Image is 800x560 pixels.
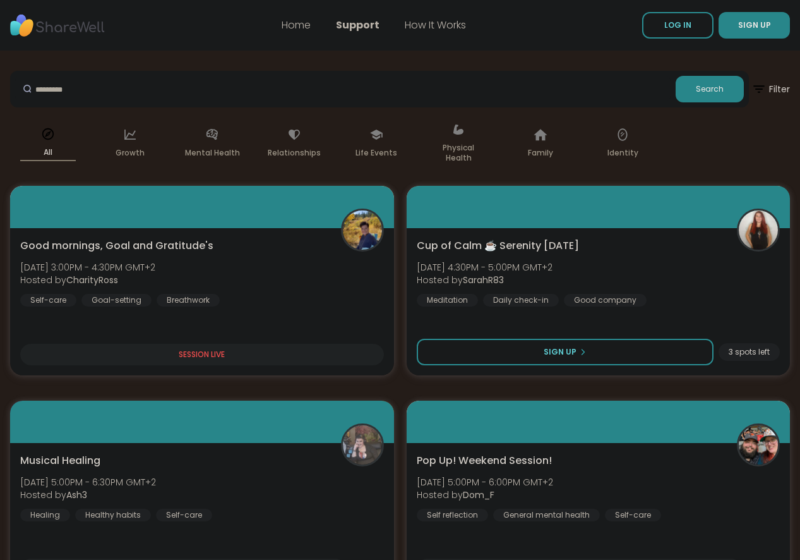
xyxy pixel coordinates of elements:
[417,489,553,501] span: Hosted by
[156,509,212,521] div: Self-care
[417,453,552,468] span: Pop Up! Weekend Session!
[719,12,790,39] button: SIGN UP
[355,145,397,161] p: Life Events
[116,145,145,161] p: Growth
[336,18,379,32] a: Support
[417,476,553,489] span: [DATE] 5:00PM - 6:00PM GMT+2
[696,83,724,95] span: Search
[642,12,713,39] a: LOG IN
[607,145,638,161] p: Identity
[463,489,494,501] b: Dom_F
[343,425,382,465] img: Ash3
[10,8,105,43] img: ShareWell Nav Logo
[66,274,118,286] b: CharityRoss
[75,509,151,521] div: Healthy habits
[564,294,647,307] div: Good company
[417,238,579,253] span: Cup of Calm ☕ Serenity [DATE]
[544,346,576,358] span: Sign Up
[528,145,553,161] p: Family
[405,18,466,32] a: How It Works
[417,274,552,286] span: Hosted by
[739,425,778,465] img: Dom_F
[738,20,771,30] span: SIGN UP
[20,261,155,274] span: [DATE] 3:00PM - 4:30PM GMT+2
[20,453,100,468] span: Musical Healing
[431,140,486,166] p: Physical Health
[493,509,600,521] div: General mental health
[739,210,778,250] img: SarahR83
[605,509,661,521] div: Self-care
[417,509,488,521] div: Self reflection
[20,476,156,489] span: [DATE] 5:00PM - 6:30PM GMT+2
[185,145,240,161] p: Mental Health
[20,145,76,161] p: All
[751,74,790,104] span: Filter
[66,489,87,501] b: Ash3
[417,294,478,307] div: Meditation
[664,20,691,30] span: LOG IN
[268,145,321,161] p: Relationships
[417,339,714,365] button: Sign Up
[81,294,152,307] div: Goal-setting
[417,261,552,274] span: [DATE] 4:30PM - 5:00PM GMT+2
[20,274,155,286] span: Hosted by
[343,210,382,250] img: CharityRoss
[463,274,504,286] b: SarahR83
[729,347,770,357] span: 3 spots left
[751,71,790,107] button: Filter
[20,294,76,307] div: Self-care
[20,489,156,501] span: Hosted by
[157,294,220,307] div: Breathwork
[282,18,311,32] a: Home
[676,76,744,102] button: Search
[20,344,384,365] div: SESSION LIVE
[483,294,559,307] div: Daily check-in
[20,238,213,253] span: Good mornings, Goal and Gratitude's
[20,509,70,521] div: Healing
